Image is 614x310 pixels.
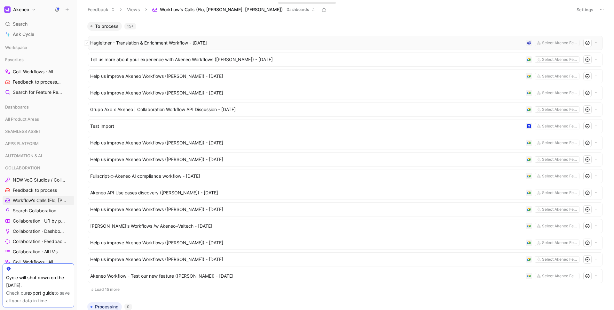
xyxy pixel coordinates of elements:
span: Workspace [5,44,27,51]
button: Feedback [85,5,118,14]
div: Check our to save all your data in time. [6,289,71,305]
a: Help us improve Akeneo Workflows ([PERSON_NAME]) - [DATE]Select Akeneo Features [88,236,603,250]
div: APPS PLATFORM [3,139,74,150]
span: Help us improve Akeneo Workflows ([PERSON_NAME]) - [DATE] [90,239,523,247]
span: Coll. Workflows · All IMs [13,259,59,265]
span: AUTOMATION & AI [5,152,42,159]
div: Select Akeneo Features [542,140,578,146]
span: Akeneo API Use cases discovery ([PERSON_NAME]) - [DATE] [90,189,523,197]
span: All Product Areas [5,116,39,122]
div: Dashboards [3,102,74,112]
span: To process [95,23,119,29]
a: Grupo Axo x Akeneo | Collaboration Workflow API Discussion - [DATE]Select Akeneo Features [88,102,603,117]
span: Tell us more about your experience with Akeneo Workflows ([PERSON_NAME]) - [DATE] [90,56,523,63]
div: All Product Areas [3,114,74,124]
button: Load 15 more [88,286,603,293]
a: Hagleitner - Translation & Enrichment Workflow - [DATE]Select Akeneo Features [88,36,603,50]
div: Select Akeneo Features [542,56,578,63]
span: Feedback to process [13,187,57,193]
span: [PERSON_NAME]'s Workflows /w Akeneo+Valtech - [DATE] [90,222,523,230]
span: COLLABORATION [5,165,40,171]
div: Search [3,19,74,29]
a: Collaboration · Feedback by source [3,237,74,246]
div: SEAMLESS ASSET [3,126,74,136]
a: Tell us more about your experience with Akeneo Workflows ([PERSON_NAME]) - [DATE]Select Akeneo Fe... [88,53,603,67]
div: Select Akeneo Features [542,240,578,246]
a: Feedback to processCOLLABORATION [3,77,74,87]
div: Select Akeneo Features [542,156,578,163]
div: Select Akeneo Features [542,40,578,46]
a: Collaboration · All IMs [3,247,74,257]
span: Favorites [5,56,24,63]
span: Collaboration · Dashboard [13,228,66,234]
div: COLLABORATIONNEW VoC Studios / CollaborationFeedback to processWorkflow's Calls (Flo, [PERSON_NAM... [3,163,74,277]
div: COLLABORATION [3,163,74,173]
div: Select Akeneo Features [542,123,578,129]
div: APPS PLATFORM [3,139,74,148]
span: APPS PLATFORM [5,140,39,147]
span: Akeneo Workflow - Test our new feature ([PERSON_NAME]) - [DATE] [90,272,523,280]
span: Workflow's Calls (Flo, [PERSON_NAME], [PERSON_NAME]) [13,197,69,204]
span: Test Import [90,122,523,130]
span: Help us improve Akeneo Workflows ([PERSON_NAME]) - [DATE] [90,89,523,97]
a: Help us improve Akeneo Workflows ([PERSON_NAME]) - [DATE]Select Akeneo Features [88,202,603,216]
span: SEAMLESS ASSET [5,128,41,135]
div: Select Akeneo Features [542,73,578,79]
a: Help us improve Akeneo Workflows ([PERSON_NAME]) - [DATE]Select Akeneo Features [88,252,603,266]
span: Help us improve Akeneo Workflows ([PERSON_NAME]) - [DATE] [90,206,523,213]
a: Coll. Workflows · All IMs [3,67,74,77]
div: Favorites [3,55,74,64]
span: Processing [95,304,119,310]
button: Workflow's Calls (Flo, [PERSON_NAME], [PERSON_NAME])Dashboards [149,5,318,14]
div: Select Akeneo Features [542,223,578,229]
div: Cycle will shut down on the [DATE]. [6,274,71,289]
div: Select Akeneo Features [542,190,578,196]
a: Help us improve Akeneo Workflows ([PERSON_NAME]) - [DATE]Select Akeneo Features [88,152,603,167]
span: Fullscript<>Akeneo AI compliance workflow - [DATE] [90,172,523,180]
span: Dashboards [5,104,29,110]
a: Test ImportSelect Akeneo Features [88,119,603,133]
span: Workflow's Calls (Flo, [PERSON_NAME], [PERSON_NAME]) [160,6,283,13]
a: Collaboration · UR by project [3,216,74,226]
a: Help us improve Akeneo Workflows ([PERSON_NAME]) - [DATE]Select Akeneo Features [88,86,603,100]
a: Help us improve Akeneo Workflows ([PERSON_NAME]) - [DATE]Select Akeneo Features [88,69,603,83]
h1: Akeneo [13,7,29,12]
span: Help us improve Akeneo Workflows ([PERSON_NAME]) - [DATE] [90,72,523,80]
button: Views [124,5,143,14]
div: To process15+Load 15 more [85,22,606,297]
div: Select Akeneo Features [542,106,578,113]
span: Help us improve Akeneo Workflows ([PERSON_NAME]) - [DATE] [90,256,523,263]
span: Search Collaboration [13,208,56,214]
span: Collaboration · Feedback by source [13,238,67,245]
a: Ask Cycle [3,29,74,39]
span: Feedback to process [13,79,63,86]
div: Workspace [3,43,74,52]
span: Grupo Axo x Akeneo | Collaboration Workflow API Discussion - [DATE] [90,106,523,113]
div: Select Akeneo Features [542,206,578,213]
span: Help us improve Akeneo Workflows ([PERSON_NAME]) - [DATE] [90,156,523,163]
button: To process [87,22,122,31]
div: Select Akeneo Features [542,90,578,96]
div: All Product Areas [3,114,74,126]
span: Search for Feature Requests [13,89,63,96]
a: Workflow's Calls (Flo, [PERSON_NAME], [PERSON_NAME]) [3,196,74,205]
a: Akeneo Workflow - Test our new feature ([PERSON_NAME]) - [DATE]Select Akeneo Features [88,269,603,283]
button: Settings [574,5,596,14]
a: Coll. Workflows · All IMs [3,257,74,267]
div: 15+ [124,23,136,29]
a: Feedback to process [3,185,74,195]
a: Help us improve Akeneo Workflows ([PERSON_NAME]) - [DATE]Select Akeneo Features [88,136,603,150]
div: AUTOMATION & AI [3,151,74,162]
a: NEW VoC Studios / Collaboration [3,175,74,185]
div: SEAMLESS ASSET [3,126,74,138]
span: Hagleitner - Translation & Enrichment Workflow - [DATE] [90,39,523,47]
span: NEW VoC Studios / Collaboration [13,177,67,183]
div: AUTOMATION & AI [3,151,74,160]
a: [PERSON_NAME]'s Workflows /w Akeneo+Valtech - [DATE]Select Akeneo Features [88,219,603,233]
div: Select Akeneo Features [542,173,578,179]
span: Coll. Workflows · All IMs [13,69,63,75]
span: Collaboration · All IMs [13,249,58,255]
span: Ask Cycle [13,30,34,38]
div: Select Akeneo Features [542,256,578,263]
a: Collaboration · Dashboard [3,226,74,236]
